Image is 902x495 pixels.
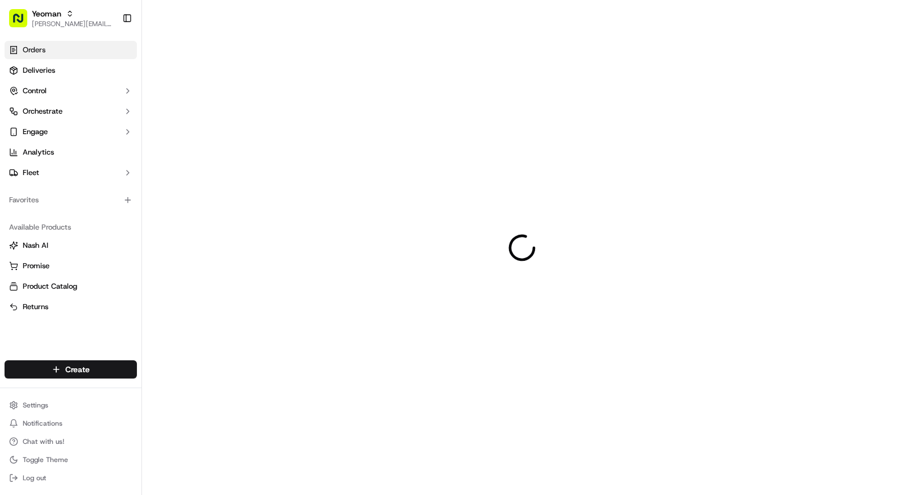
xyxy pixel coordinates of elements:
[23,419,62,428] span: Notifications
[9,281,132,292] a: Product Catalog
[9,240,132,251] a: Nash AI
[23,261,49,271] span: Promise
[23,302,48,312] span: Returns
[65,364,90,375] span: Create
[23,473,46,482] span: Log out
[5,164,137,182] button: Fleet
[23,127,48,137] span: Engage
[9,302,132,312] a: Returns
[5,298,137,316] button: Returns
[32,19,113,28] button: [PERSON_NAME][EMAIL_ADDRESS][DOMAIN_NAME]
[5,415,137,431] button: Notifications
[5,218,137,236] div: Available Products
[5,360,137,378] button: Create
[5,397,137,413] button: Settings
[5,61,137,80] a: Deliveries
[23,401,48,410] span: Settings
[5,102,137,120] button: Orchestrate
[5,434,137,450] button: Chat with us!
[5,470,137,486] button: Log out
[5,143,137,161] a: Analytics
[9,261,132,271] a: Promise
[5,82,137,100] button: Control
[5,41,137,59] a: Orders
[23,281,77,292] span: Product Catalog
[23,45,45,55] span: Orders
[23,147,54,157] span: Analytics
[5,191,137,209] div: Favorites
[23,65,55,76] span: Deliveries
[5,123,137,141] button: Engage
[23,455,68,464] span: Toggle Theme
[23,86,47,96] span: Control
[23,106,62,117] span: Orchestrate
[5,236,137,255] button: Nash AI
[23,168,39,178] span: Fleet
[5,277,137,296] button: Product Catalog
[5,452,137,468] button: Toggle Theme
[5,5,118,32] button: Yeoman[PERSON_NAME][EMAIL_ADDRESS][DOMAIN_NAME]
[23,240,48,251] span: Nash AI
[23,437,64,446] span: Chat with us!
[5,257,137,275] button: Promise
[32,8,61,19] button: Yeoman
